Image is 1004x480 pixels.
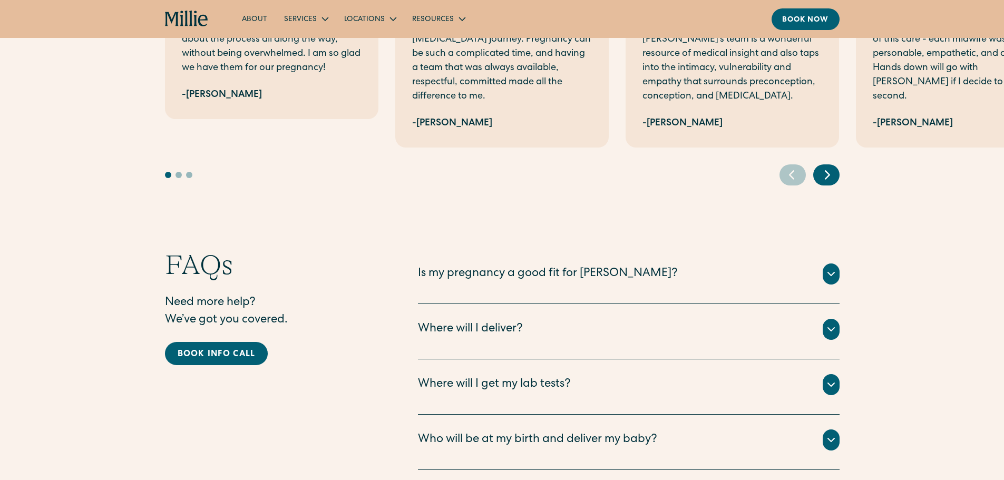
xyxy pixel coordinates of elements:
div: Previous slide [779,164,806,185]
div: Resources [404,10,473,27]
div: Book info call [178,348,256,361]
div: Next slide [813,164,840,185]
div: Who will be at my birth and deliver my baby? [418,432,657,449]
div: Locations [336,10,404,27]
a: Book now [772,8,840,30]
div: Locations [344,14,385,25]
a: Book info call [165,342,268,365]
button: Go to slide 1 [165,172,171,178]
div: Is my pregnancy a good fit for [PERSON_NAME]? [418,266,678,283]
div: -[PERSON_NAME] [642,116,723,131]
div: Book now [782,15,829,26]
div: Services [284,14,317,25]
p: Need more help? We’ve got you covered. [165,295,376,329]
h2: FAQs [165,249,376,281]
div: Resources [412,14,454,25]
div: Services [276,10,336,27]
div: Where will I deliver? [418,321,523,338]
a: About [233,10,276,27]
div: -[PERSON_NAME] [412,116,492,131]
div: Where will I get my lab tests? [418,376,571,394]
button: Go to slide 3 [186,172,192,178]
div: -[PERSON_NAME] [873,116,953,131]
a: home [165,11,209,27]
div: -[PERSON_NAME] [182,88,262,102]
button: Go to slide 2 [176,172,182,178]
